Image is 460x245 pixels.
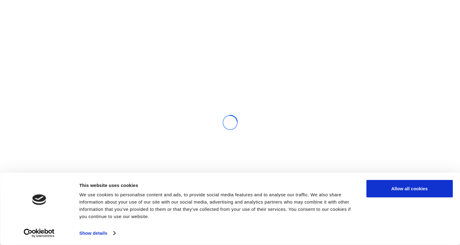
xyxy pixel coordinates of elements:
[79,181,353,189] div: This website uses cookies
[79,191,353,220] div: We use cookies to personalise content and ads, to provide social media features and to analyse ou...
[79,229,115,238] a: Show details
[366,180,453,198] button: Allow all cookies
[13,229,66,238] a: Usercentrics Cookiebot - opens in a new window
[32,194,46,205] img: logo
